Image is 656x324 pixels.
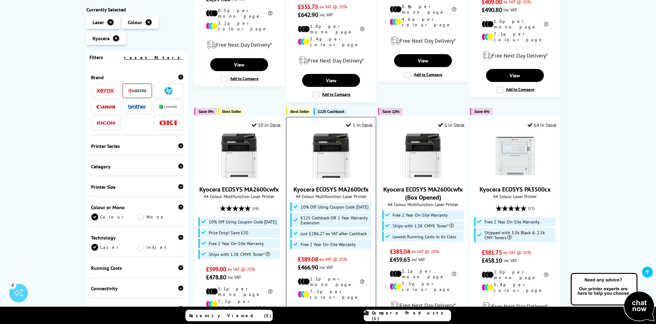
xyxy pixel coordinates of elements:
[128,88,146,93] img: Kyocera
[372,310,451,321] span: Compare Products (1)
[411,257,425,262] span: inc VAT
[503,7,517,13] span: inc VAT
[405,72,442,79] label: Add to Compare
[209,230,248,235] span: Price Drop! Save £50
[222,109,241,114] span: Best Seller
[198,109,213,114] span: Save 9%
[381,201,465,207] span: A4 Colour Multifunction Laser Printer
[383,185,463,201] a: Kyocera ECOSYS MA2600cwfx (Box Opened)
[289,305,373,322] div: modal_delivery
[137,244,183,250] a: Inkjet
[91,265,184,271] div: Running Costs
[159,105,178,109] img: Lexmark
[91,143,184,149] div: Printer Series
[206,20,272,32] li: 3.2p per colour page
[298,276,364,287] li: 1.1p per mono page
[390,281,456,292] li: 7.5p per colour page
[390,268,456,279] li: 1.1p per mono page
[289,52,373,69] div: modal_delivery
[482,269,548,280] li: 1.0p per mono page
[393,223,454,228] span: Ships with 1.5K CMYK Toner*
[97,121,115,124] img: Ricoh
[209,252,270,257] span: Ships with 1.5K CMYK Toner*
[221,76,258,83] label: Add to Compare
[319,12,333,18] span: inc VAT
[91,234,184,240] div: Technology
[482,6,502,14] span: £490.80
[252,202,258,214] span: (16)
[298,3,318,11] span: £535.75
[486,69,544,82] a: View
[97,105,115,109] img: Canon
[411,248,439,254] span: ex VAT @ 20%
[438,122,465,128] div: 1 In Stock
[482,31,548,42] li: 7.1p per colour page
[9,282,16,288] div: 2
[394,54,452,67] a: View
[159,119,178,127] a: OKI
[319,4,347,10] span: ex VAT @ 20%
[308,133,354,179] img: Kyocera ECOSYS MA2600cfx
[318,109,345,114] span: £125 Cashback
[301,205,368,210] span: 10% Off Using Coupon Code [DATE]
[298,289,364,300] li: 7.5p per colour page
[474,109,489,114] span: Save 6%
[482,19,548,30] li: 1.0p per mono page
[480,185,551,193] a: Kyocera ECOSYS PA3500cx
[482,248,502,257] span: £381.75
[319,264,333,270] span: inc VAT
[528,122,557,128] div: 64 In Stock
[301,215,371,225] span: £125 Cashback OR 1 Year Warranty Extension
[218,108,244,115] button: Best Seller
[97,89,115,93] img: Xerox
[128,19,142,25] span: Colour
[482,257,502,265] span: £458.10
[492,133,538,179] img: Kyocera ECOSYS PA3500cx
[314,108,348,115] button: £125 Cashback
[228,274,241,280] span: inc VAT
[159,120,178,125] img: OKI
[206,299,272,310] li: 7.5p per colour page
[473,298,557,315] div: modal_delivery
[252,122,281,128] div: 10 In Stock
[128,103,146,110] a: Brother
[473,47,557,64] div: modal_delivery
[298,24,364,35] li: 1.0p per mono page
[482,282,548,293] li: 5.4p per colour page
[286,108,312,115] button: Best Seller
[298,36,364,47] li: 5.4p per colour page
[301,231,367,236] span: Just £286.27 ex VAT after Cashback
[484,219,540,224] span: Free 2 Year On-Site Warranty
[569,272,656,323] img: Open Live Chat window
[206,8,272,19] li: 0.5p per mono page
[165,87,172,94] img: HP
[97,103,115,110] a: Canon
[301,242,356,247] span: Free 2 Year On-Site Warranty
[346,122,373,128] div: 1 In Stock
[91,305,184,312] div: Functionality
[159,103,178,110] a: Lexmark
[290,109,309,114] span: Best Seller
[185,310,273,321] a: Recently Viewed (5)
[210,58,268,71] a: View
[497,87,534,93] label: Add to Compare
[87,6,188,12] div: Currently Selected
[93,35,110,41] span: Kyocera
[308,174,354,180] a: Kyocera ECOSYS MA2600cfx
[378,108,402,115] button: Save 13%
[390,4,456,15] li: 0.8p per mono page
[91,163,184,169] div: Category
[400,174,446,180] a: Kyocera ECOSYS MA2600cwfx (Box Opened)
[503,257,517,263] span: inc VAT
[199,185,279,193] a: Kyocera ECOSYS MA2600cwfx
[319,256,347,262] span: ex VAT @ 20%
[91,74,184,80] div: Brand
[381,297,465,314] div: modal_delivery
[293,185,369,193] a: Kyocera ECOSYS MA2600cfx
[206,265,226,273] span: £399.00
[209,219,276,224] span: 10% Off Using Coupon Code [DATE]
[128,104,146,109] img: Brother
[91,184,184,190] div: Printer Size
[390,248,410,256] span: £383.04
[492,174,538,180] a: Kyocera ECOSYS PA3500cx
